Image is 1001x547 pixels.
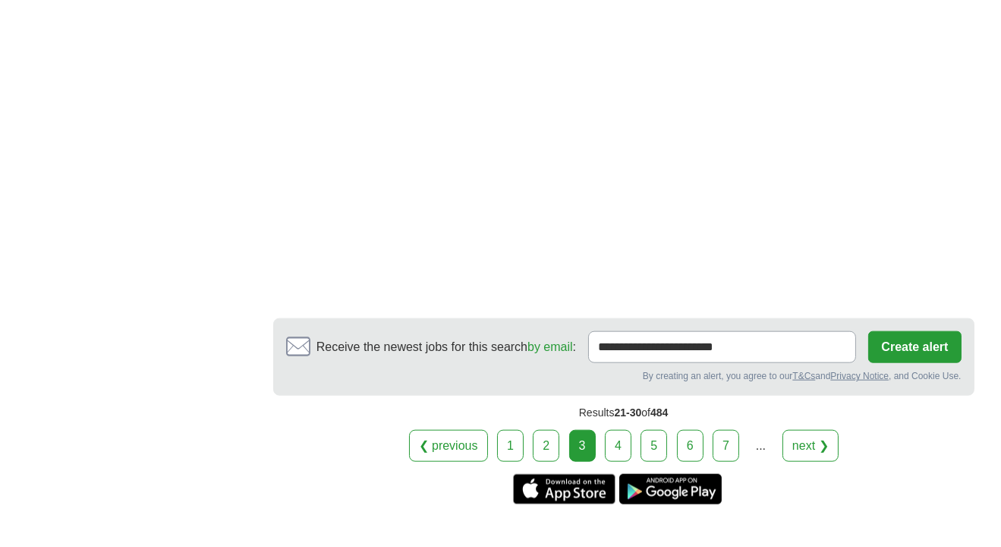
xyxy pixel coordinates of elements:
[286,369,962,383] div: By creating an alert, you agree to our and , and Cookie Use.
[677,430,704,462] a: 6
[569,430,596,462] div: 3
[830,371,889,381] a: Privacy Notice
[409,430,488,462] a: ❮ previous
[713,430,739,462] a: 7
[641,430,667,462] a: 5
[513,474,615,504] a: Get the iPhone app
[615,406,642,419] span: 21-30
[792,371,815,381] a: T&Cs
[745,431,776,461] div: ...
[868,331,961,363] button: Create alert
[316,338,576,356] span: Receive the newest jobs for this search :
[782,430,839,462] a: next ❯
[497,430,524,462] a: 1
[605,430,631,462] a: 4
[533,430,559,462] a: 2
[273,396,974,430] div: Results of
[527,340,573,353] a: by email
[650,406,668,419] span: 484
[619,474,722,504] a: Get the Android app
